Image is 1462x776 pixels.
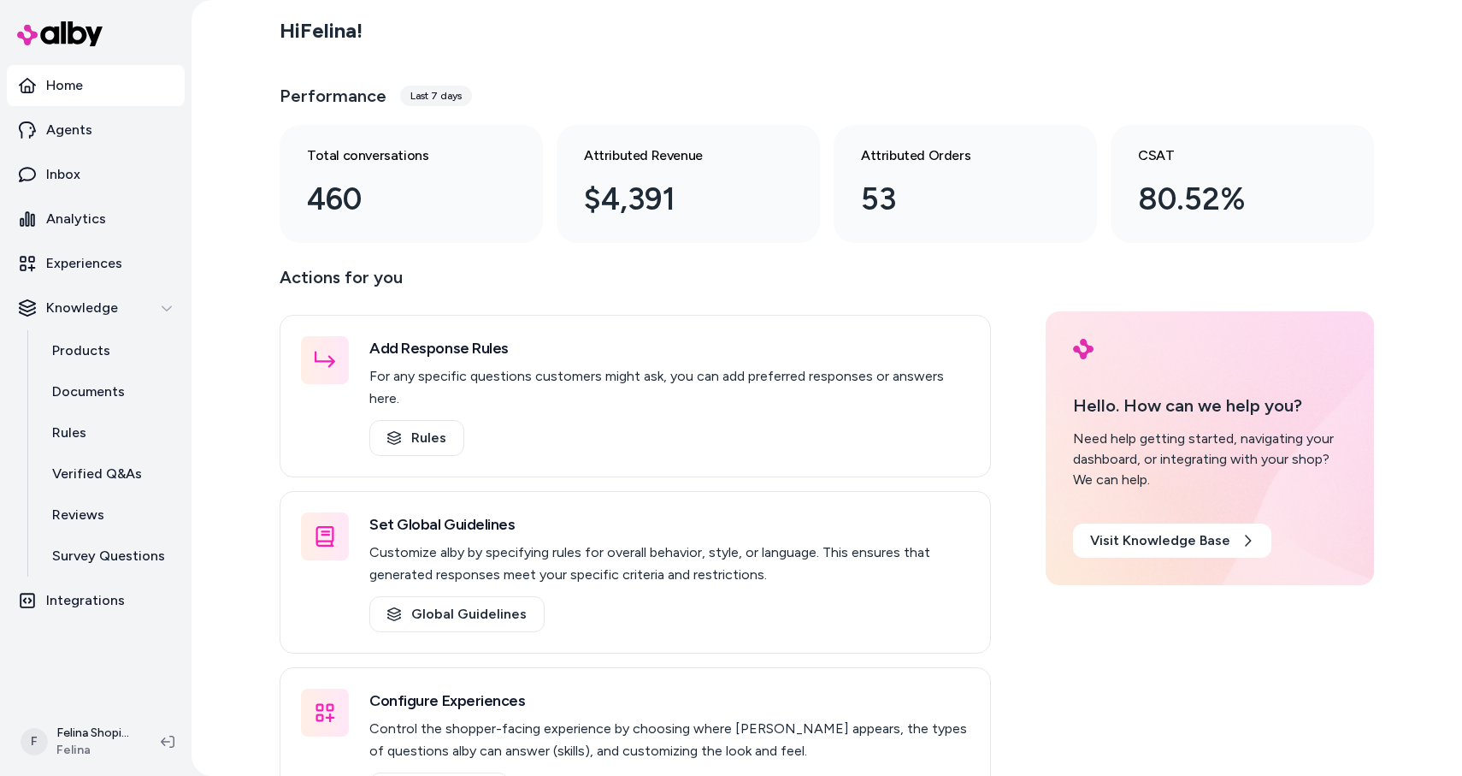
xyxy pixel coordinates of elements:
p: Experiences [46,253,122,274]
a: Reviews [35,495,185,536]
a: Visit Knowledge Base [1073,524,1271,558]
h3: Set Global Guidelines [369,512,970,536]
h3: Performance [280,84,386,108]
a: Experiences [7,243,185,284]
button: Knowledge [7,287,185,329]
div: 460 [307,176,488,222]
div: 80.52% [1138,176,1319,222]
a: CSAT 80.52% [1111,125,1374,243]
button: FFelina ShopifyFelina [10,714,147,769]
a: Rules [369,420,464,456]
a: Total conversations 460 [280,125,543,243]
a: Inbox [7,154,185,195]
p: Customize alby by specifying rules for overall behavior, style, or language. This ensures that ge... [369,542,970,586]
span: F [21,728,48,755]
h3: Attributed Orders [861,145,1042,166]
h2: Hi Felina ! [280,18,363,44]
a: Attributed Revenue $4,391 [557,125,820,243]
a: Survey Questions [35,536,185,577]
p: Reviews [52,505,104,525]
a: Attributed Orders 53 [834,125,1097,243]
h3: Configure Experiences [369,689,970,713]
p: Survey Questions [52,546,165,566]
a: Home [7,65,185,106]
p: Verified Q&As [52,464,142,484]
h3: Attributed Revenue [584,145,765,166]
p: Control the shopper-facing experience by choosing where [PERSON_NAME] appears, the types of quest... [369,718,970,762]
p: Inbox [46,164,80,185]
p: Agents [46,120,92,140]
p: Analytics [46,209,106,229]
p: Hello. How can we help you? [1073,393,1347,418]
h3: Total conversations [307,145,488,166]
p: Home [46,75,83,96]
a: Documents [35,371,185,412]
p: Actions for you [280,264,991,305]
p: Knowledge [46,298,118,318]
span: Felina [56,742,133,759]
a: Verified Q&As [35,453,185,495]
h3: Add Response Rules [369,336,970,360]
a: Agents [7,110,185,151]
img: alby Logo [17,21,103,46]
p: Felina Shopify [56,725,133,742]
a: Rules [35,412,185,453]
a: Global Guidelines [369,596,545,632]
p: For any specific questions customers might ask, you can add preferred responses or answers here. [369,365,970,410]
p: Integrations [46,590,125,611]
a: Analytics [7,198,185,240]
h3: CSAT [1138,145,1319,166]
p: Products [52,341,110,361]
p: Rules [52,423,86,443]
div: $4,391 [584,176,765,222]
div: Need help getting started, navigating your dashboard, or integrating with your shop? We can help. [1073,429,1347,490]
a: Integrations [7,580,185,621]
div: 53 [861,176,1042,222]
p: Documents [52,382,125,402]
div: Last 7 days [400,86,472,106]
img: alby Logo [1073,339,1094,359]
a: Products [35,330,185,371]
